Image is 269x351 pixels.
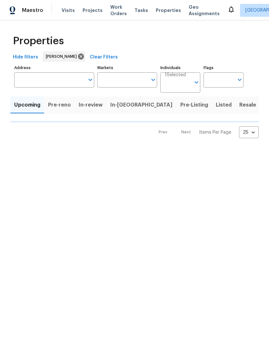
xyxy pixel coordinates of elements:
[165,72,186,78] span: 1 Selected
[192,78,201,87] button: Open
[22,7,43,14] span: Maestro
[14,100,40,109] span: Upcoming
[149,75,158,84] button: Open
[180,100,208,109] span: Pre-Listing
[189,4,220,17] span: Geo Assignments
[43,51,85,62] div: [PERSON_NAME]
[204,66,244,70] label: Flags
[86,75,95,84] button: Open
[156,7,181,14] span: Properties
[239,100,256,109] span: Resale
[13,38,64,44] span: Properties
[46,53,79,60] span: [PERSON_NAME]
[239,124,259,141] div: 25
[90,53,118,61] span: Clear Filters
[87,51,120,63] button: Clear Filters
[14,66,94,70] label: Address
[48,100,71,109] span: Pre-reno
[199,129,231,136] p: Items Per Page
[62,7,75,14] span: Visits
[10,51,41,63] button: Hide filters
[160,66,200,70] label: Individuals
[97,66,157,70] label: Markets
[134,8,148,13] span: Tasks
[235,75,244,84] button: Open
[79,100,103,109] span: In-review
[110,4,127,17] span: Work Orders
[216,100,232,109] span: Listed
[153,126,259,138] nav: Pagination Navigation
[13,53,38,61] span: Hide filters
[110,100,173,109] span: In-[GEOGRAPHIC_DATA]
[83,7,103,14] span: Projects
